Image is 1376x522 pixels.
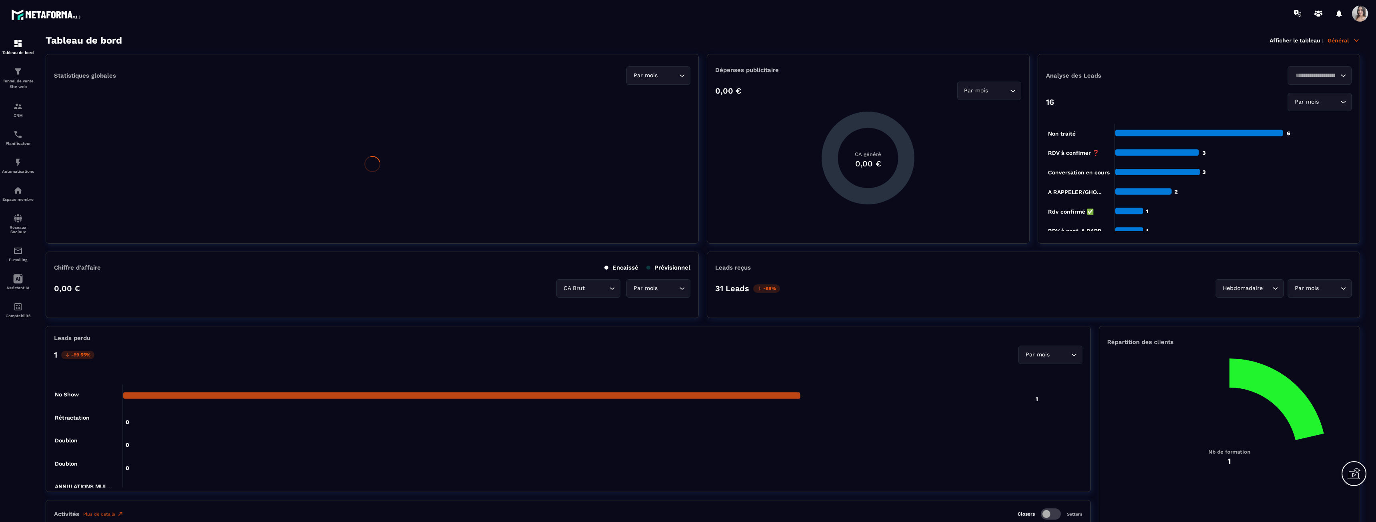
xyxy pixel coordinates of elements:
img: scheduler [13,130,23,139]
img: social-network [13,214,23,223]
p: Espace membre [2,197,34,202]
img: accountant [13,302,23,312]
p: -99.55% [61,351,94,359]
span: Par mois [1293,284,1320,293]
span: Par mois [632,71,659,80]
input: Search for option [1320,98,1338,106]
span: Par mois [632,284,659,293]
p: Setters [1067,512,1082,517]
p: Closers [1018,511,1035,517]
div: Search for option [1288,93,1352,111]
h3: Tableau de bord [46,35,122,46]
span: Hebdomadaire [1221,284,1264,293]
p: -98% [753,284,780,293]
p: E-mailing [2,258,34,262]
div: Search for option [556,279,620,298]
p: CRM [2,113,34,118]
p: Planificateur [2,141,34,146]
p: Encaissé [604,264,638,271]
p: Comptabilité [2,314,34,318]
div: Search for option [1288,279,1352,298]
a: formationformationCRM [2,96,34,124]
p: Prévisionnel [646,264,690,271]
a: formationformationTableau de bord [2,33,34,61]
input: Search for option [659,284,677,293]
img: email [13,246,23,256]
input: Search for option [1293,71,1338,80]
input: Search for option [1051,350,1069,359]
div: Search for option [626,279,690,298]
span: CA Brut [562,284,586,293]
tspan: Non traité [1048,130,1076,137]
p: Réseaux Sociaux [2,225,34,234]
input: Search for option [1320,284,1338,293]
p: Analyse des Leads [1046,72,1199,79]
a: schedulerschedulerPlanificateur [2,124,34,152]
p: Afficher le tableau : [1270,37,1324,44]
p: Tableau de bord [2,50,34,55]
p: 0,00 € [715,86,741,96]
img: logo [11,7,83,22]
input: Search for option [990,86,1008,95]
tspan: Rétractation [55,414,90,421]
div: Search for option [1216,279,1284,298]
tspan: A RAPPELER/GHO... [1048,189,1102,195]
p: Chiffre d’affaire [54,264,101,271]
input: Search for option [659,71,677,80]
p: 0,00 € [54,284,80,293]
tspan: RDV à confimer ❓ [1048,150,1100,156]
p: Activités [54,510,79,518]
a: Plus de détails [83,511,124,517]
input: Search for option [1264,284,1270,293]
a: Assistant IA [2,268,34,296]
div: Search for option [1018,346,1082,364]
input: Search for option [586,284,607,293]
div: Search for option [957,82,1021,100]
span: Par mois [962,86,990,95]
img: narrow-up-right-o.6b7c60e2.svg [117,511,124,517]
div: Search for option [1288,66,1352,85]
tspan: Rdv confirmé ✅ [1048,208,1094,215]
tspan: Conversation en cours [1048,169,1110,176]
tspan: Doublon [55,437,78,444]
a: emailemailE-mailing [2,240,34,268]
tspan: RDV à conf. A RAPP... [1048,228,1105,234]
p: Tunnel de vente Site web [2,78,34,90]
p: Général [1328,37,1360,44]
tspan: Doublon [55,460,78,467]
span: Par mois [1293,98,1320,106]
tspan: ANNULATIONS MUL... [55,483,112,490]
a: automationsautomationsEspace membre [2,180,34,208]
span: Par mois [1024,350,1051,359]
img: formation [13,67,23,76]
a: automationsautomationsAutomatisations [2,152,34,180]
p: Automatisations [2,169,34,174]
img: automations [13,186,23,195]
img: automations [13,158,23,167]
img: formation [13,102,23,111]
p: Leads perdu [54,334,90,342]
p: Dépenses publicitaire [715,66,1021,74]
p: 31 Leads [715,284,749,293]
p: Assistant IA [2,286,34,290]
a: formationformationTunnel de vente Site web [2,61,34,96]
p: 1 [54,350,57,360]
a: social-networksocial-networkRéseaux Sociaux [2,208,34,240]
p: Leads reçus [715,264,751,271]
img: formation [13,39,23,48]
p: 16 [1046,97,1054,107]
p: Répartition des clients [1107,338,1352,346]
div: Search for option [626,66,690,85]
tspan: No Show [55,391,79,398]
p: Statistiques globales [54,72,116,79]
a: accountantaccountantComptabilité [2,296,34,324]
